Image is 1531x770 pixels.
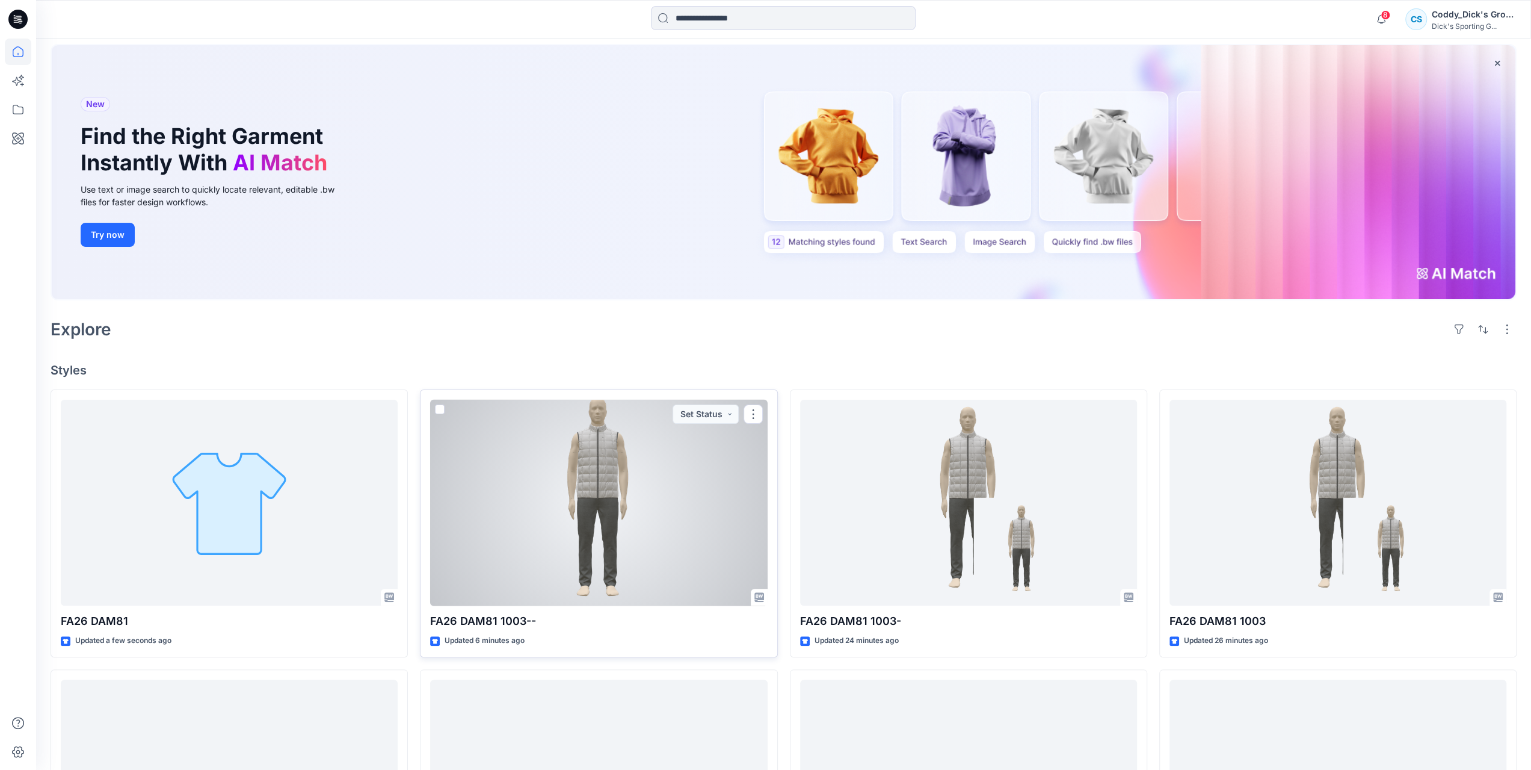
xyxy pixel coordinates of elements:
div: CS [1405,8,1427,30]
p: Updated 6 minutes ago [445,635,525,647]
p: Updated a few seconds ago [75,635,171,647]
h4: Styles [51,363,1517,377]
span: 8 [1381,10,1390,20]
a: FA26 DAM81 1003 [1169,400,1506,606]
p: FA26 DAM81 [61,613,398,630]
a: FA26 DAM81 [61,400,398,606]
h2: Explore [51,320,111,339]
button: Try now [81,223,135,247]
p: FA26 DAM81 1003- [800,613,1137,630]
div: Coddy_Dick's Group [1432,7,1516,22]
span: New [86,97,105,111]
p: FA26 DAM81 1003 [1169,613,1506,630]
span: AI Match [233,149,327,176]
p: FA26 DAM81 1003-- [430,613,767,630]
p: Updated 26 minutes ago [1184,635,1268,647]
a: FA26 DAM81 1003-- [430,400,767,606]
div: Dick's Sporting G... [1432,22,1516,31]
p: Updated 24 minutes ago [815,635,899,647]
div: Use text or image search to quickly locate relevant, editable .bw files for faster design workflows. [81,183,351,208]
h1: Find the Right Garment Instantly With [81,123,333,175]
a: FA26 DAM81 1003- [800,400,1137,606]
